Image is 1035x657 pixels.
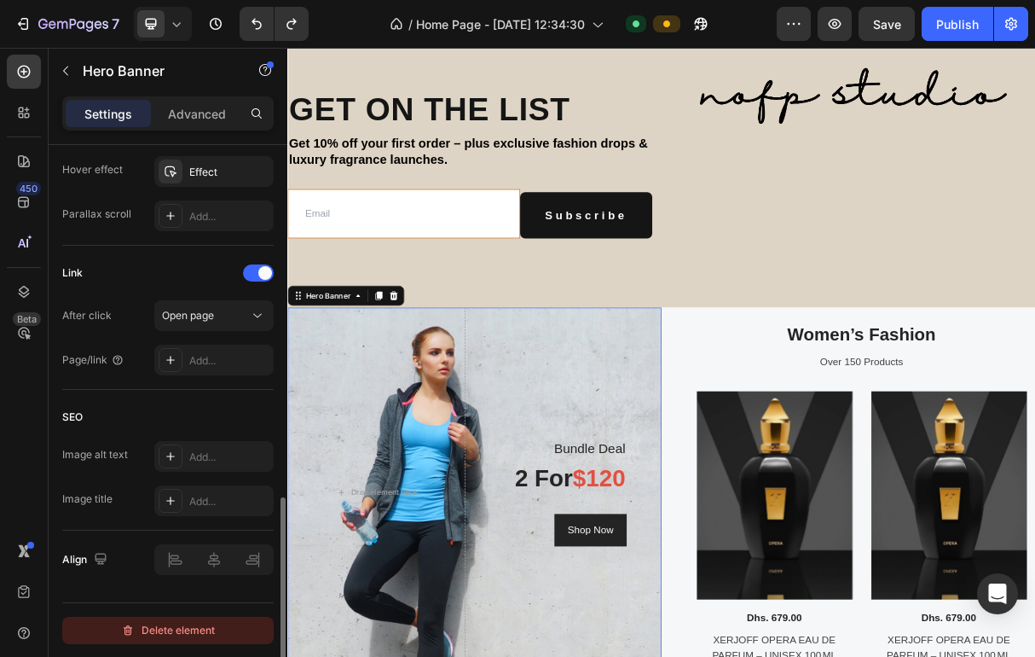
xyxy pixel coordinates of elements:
[189,165,269,180] div: Effect
[62,491,113,507] div: Image title
[62,447,128,462] div: Image alt text
[189,494,269,509] div: Add...
[408,15,413,33] span: /
[13,312,41,326] div: Beta
[189,353,269,369] div: Add...
[977,573,1018,614] div: Open Intercom Messenger
[936,15,979,33] div: Publish
[240,7,309,41] div: Undo/Redo
[416,15,585,33] span: Home Page - [DATE] 12:34:30
[62,265,83,281] div: Link
[561,374,1009,410] p: Women’s Fashion
[62,352,124,368] div: Page/link
[154,300,274,331] button: Open page
[390,570,462,606] span: $120
[162,309,214,322] span: Open page
[189,209,269,224] div: Add...
[62,549,111,572] div: Align
[84,105,132,123] p: Settings
[318,197,499,260] button: Subscribe
[21,331,90,346] div: Hero Banner
[283,536,462,559] p: Bundle Deal
[287,48,1035,657] iframe: Design area
[559,418,1011,442] div: Over 150 Products
[7,7,127,41] button: 7
[121,620,215,641] div: Delete element
[62,162,123,177] div: Hover effect
[873,17,901,32] span: Save
[62,308,112,323] div: After click
[62,206,131,222] div: Parallax scroll
[189,450,269,465] div: Add...
[16,182,41,195] div: 450
[112,14,119,34] p: 7
[168,105,226,123] p: Advanced
[283,569,462,608] p: 2 for
[62,617,274,644] button: Delete element
[859,7,915,41] button: Save
[83,61,228,81] p: Hero Banner
[87,601,177,614] div: Drop element here
[352,218,465,241] div: Subscribe
[922,7,993,41] button: Publish
[62,410,83,425] div: SEO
